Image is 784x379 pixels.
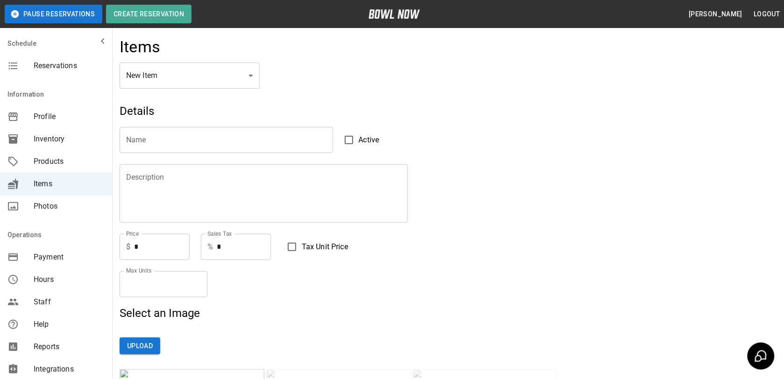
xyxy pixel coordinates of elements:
h5: Details [120,104,557,119]
span: Active [359,134,379,146]
span: Help [34,319,105,330]
button: Upload [120,337,160,355]
span: Items [34,178,105,189]
span: Integrations [34,364,105,375]
span: Products [34,156,105,167]
span: Payment [34,252,105,263]
h4: Items [120,37,160,57]
button: Logout [750,6,784,23]
span: Profile [34,111,105,122]
span: Inventory [34,133,105,145]
p: $ [126,241,130,253]
span: Reservations [34,60,105,71]
img: logo [369,9,420,19]
button: Pause Reservations [5,5,102,23]
span: Staff [34,296,105,308]
span: Tax Unit Price [302,241,348,253]
span: Reports [34,341,105,352]
p: % [207,241,213,253]
span: Photos [34,201,105,212]
button: Create Reservation [106,5,192,23]
span: Hours [34,274,105,285]
div: New Item [120,63,260,89]
h5: Select an Image [120,306,557,321]
button: [PERSON_NAME] [685,6,746,23]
